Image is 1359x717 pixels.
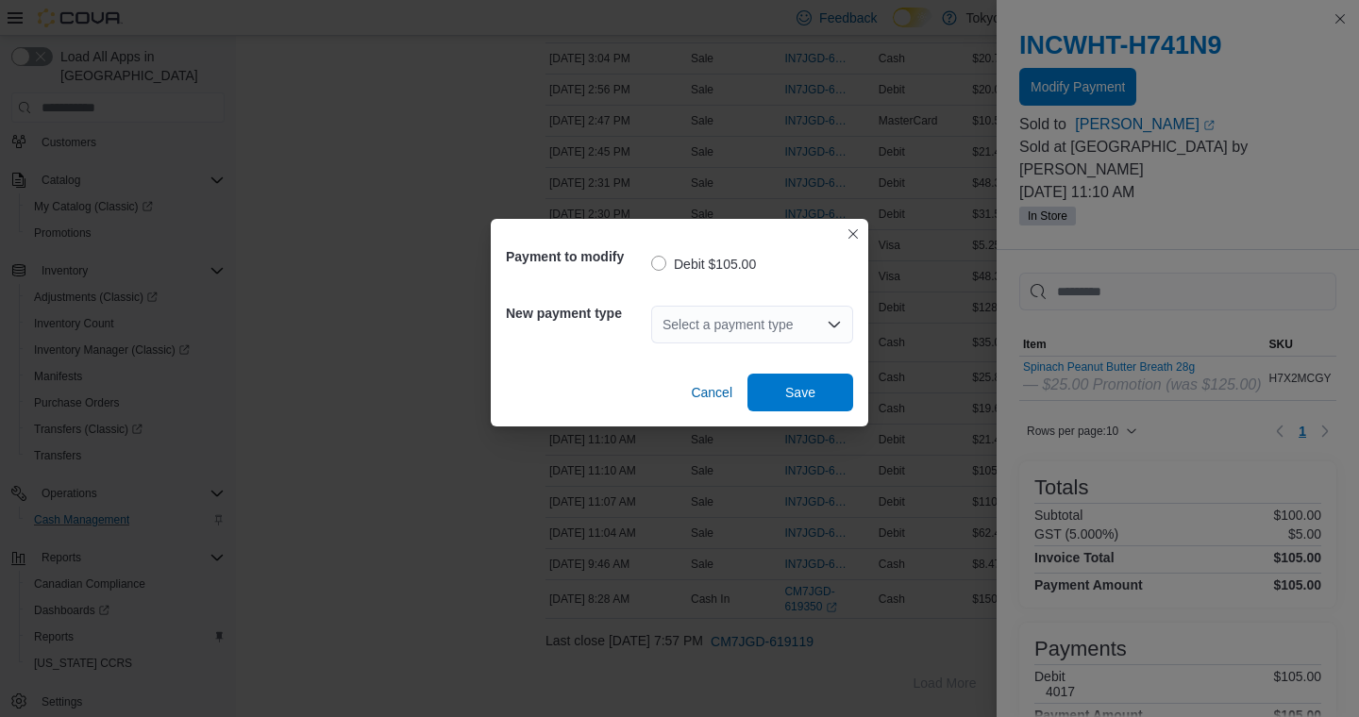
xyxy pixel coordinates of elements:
h5: New payment type [506,294,647,332]
button: Closes this modal window [842,223,864,245]
span: Cancel [691,383,732,402]
label: Debit $105.00 [651,253,756,275]
input: Accessible screen reader label [663,313,664,336]
button: Open list of options [827,317,842,332]
button: Cancel [683,374,740,411]
h5: Payment to modify [506,238,647,275]
span: Save [785,383,815,402]
button: Save [747,374,853,411]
